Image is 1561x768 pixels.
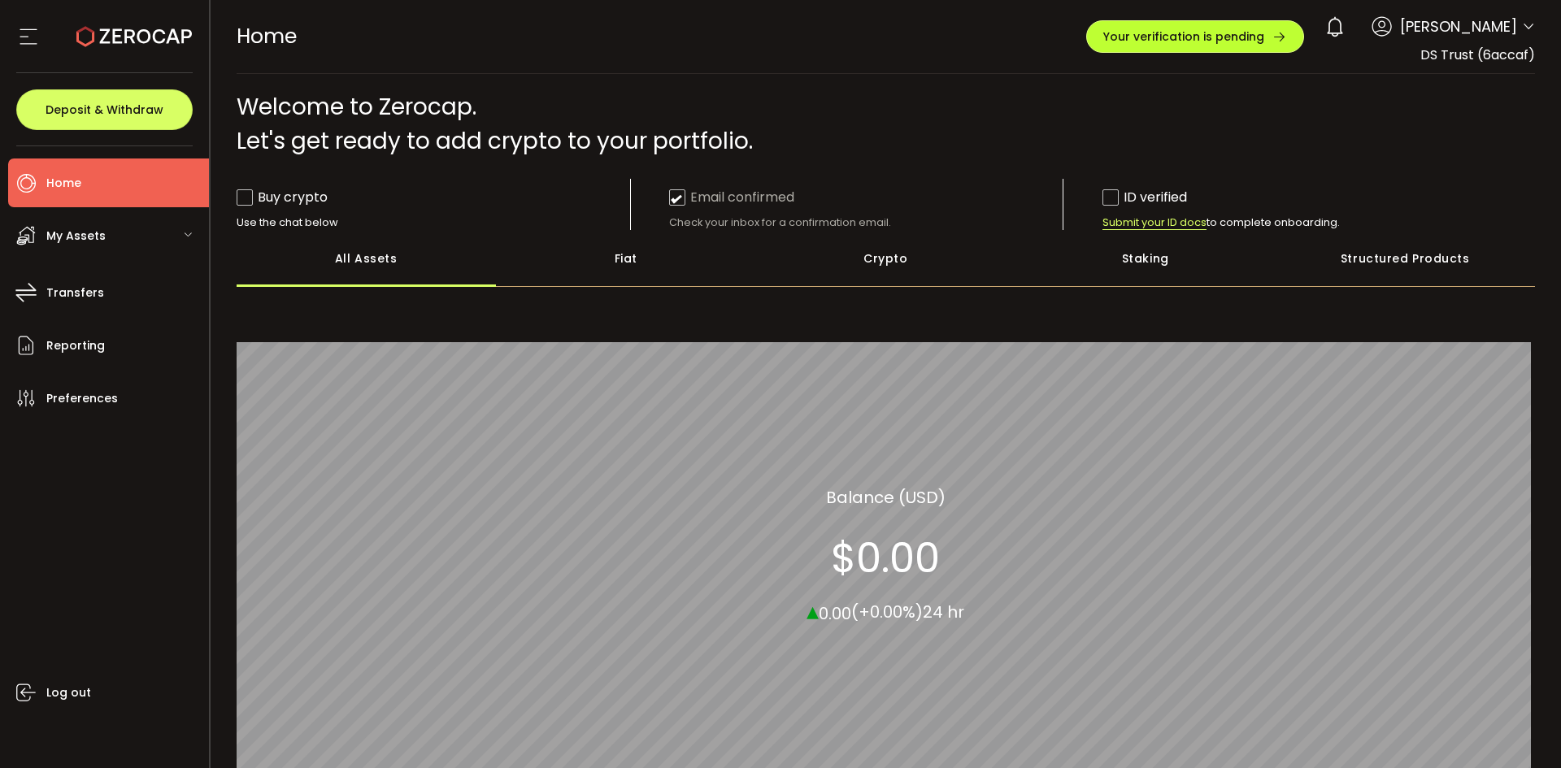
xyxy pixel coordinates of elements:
[237,187,328,207] div: Buy crypto
[46,334,105,358] span: Reporting
[819,601,851,624] span: 0.00
[46,224,106,248] span: My Assets
[16,89,193,130] button: Deposit & Withdraw
[826,484,946,509] section: Balance (USD)
[237,90,1536,158] div: Welcome to Zerocap. Let's get ready to add crypto to your portfolio.
[669,187,794,207] div: Email confirmed
[756,230,1016,287] div: Crypto
[1015,230,1276,287] div: Staking
[1086,20,1304,53] button: Your verification is pending
[46,171,81,195] span: Home
[1102,187,1187,207] div: ID verified
[1276,230,1536,287] div: Structured Products
[46,281,104,305] span: Transfers
[1420,46,1535,64] span: DS Trust (6accaf)
[1372,592,1561,768] iframe: Chat Widget
[831,533,940,582] section: $0.00
[46,104,163,115] span: Deposit & Withdraw
[1400,15,1517,37] span: [PERSON_NAME]
[46,681,91,705] span: Log out
[807,592,819,627] span: ▴
[923,601,964,623] span: 24 hr
[1102,215,1207,230] span: Submit your ID docs
[851,601,923,623] span: (+0.00%)
[237,215,630,230] div: Use the chat below
[46,387,118,410] span: Preferences
[1102,215,1496,230] div: to complete onboarding.
[1103,31,1264,42] span: Your verification is pending
[237,230,497,287] div: All Assets
[669,215,1063,230] div: Check your inbox for a confirmation email.
[237,22,297,50] span: Home
[496,230,756,287] div: Fiat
